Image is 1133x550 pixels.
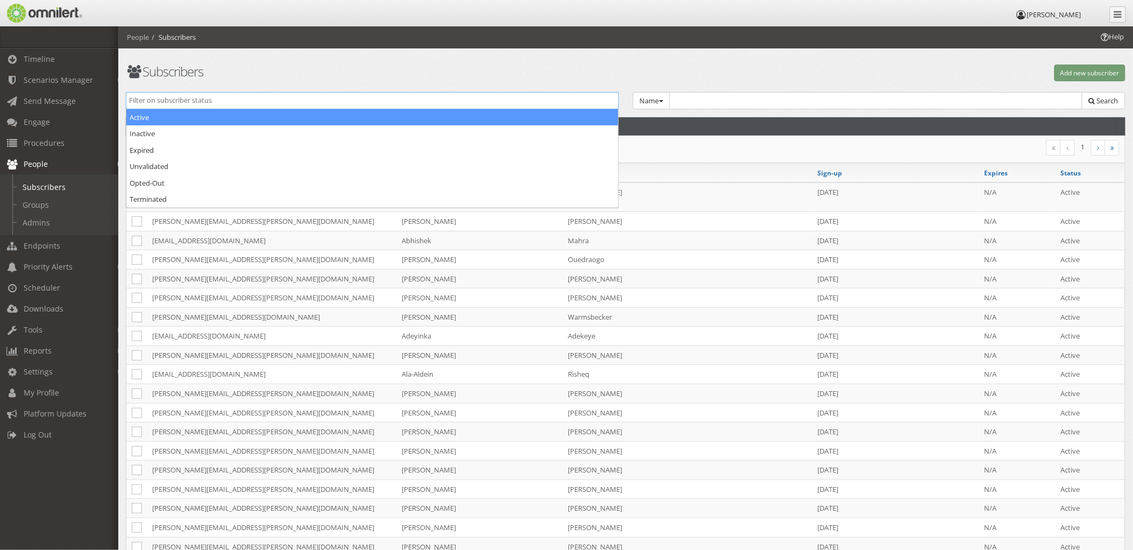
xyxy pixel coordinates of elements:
td: Active [1056,269,1125,288]
td: [PERSON_NAME][EMAIL_ADDRESS][PERSON_NAME][DOMAIN_NAME] [147,441,396,461]
td: [PERSON_NAME][EMAIL_ADDRESS][PERSON_NAME][DOMAIN_NAME] [147,422,396,442]
a: Last [1105,140,1120,156]
td: [PERSON_NAME] [563,269,813,288]
li: Active [126,109,618,126]
td: [DATE] [813,461,979,480]
td: [PERSON_NAME] [396,422,562,442]
td: N/A [979,345,1055,365]
td: [DATE] [813,441,979,461]
span: Procedures [24,138,65,148]
td: [PERSON_NAME] [396,461,562,480]
span: Engage [24,117,50,127]
td: Active [1056,461,1125,480]
td: [PERSON_NAME] [563,384,813,404]
td: Active [1056,518,1125,537]
td: [PERSON_NAME][EMAIL_ADDRESS][PERSON_NAME][DOMAIN_NAME] [147,518,396,537]
a: Sign-up [818,168,843,178]
td: N/A [979,461,1055,480]
li: Opted-Out [126,175,618,192]
td: [DATE] [813,384,979,404]
td: Risheq [563,365,813,384]
td: N/A [979,422,1055,442]
td: [DATE] [813,480,979,499]
td: [DATE] [813,327,979,346]
span: Downloads [24,304,63,314]
td: Active [1056,345,1125,365]
td: Active [1056,231,1125,250]
td: N/A [979,211,1055,231]
td: N/A [979,250,1055,270]
td: Active [1056,307,1125,327]
td: Active [1056,480,1125,499]
a: First [1046,140,1061,156]
td: [PERSON_NAME] [563,288,813,308]
span: People [24,159,48,169]
span: Priority Alerts [24,262,73,272]
td: N/A [979,499,1055,518]
a: Next [1091,140,1106,156]
td: [PERSON_NAME] [396,269,562,288]
span: Help [24,8,46,17]
input: Filter on subscriber status [129,95,616,105]
td: [PERSON_NAME] [396,250,562,270]
td: Active [1056,384,1125,404]
td: [EMAIL_ADDRESS][DOMAIN_NAME] [147,327,396,346]
td: [DATE] [813,499,979,518]
span: Tools [24,325,42,335]
td: [PERSON_NAME] [396,518,562,537]
td: [PERSON_NAME][EMAIL_ADDRESS][PERSON_NAME][DOMAIN_NAME] [147,211,396,231]
span: Scheduler [24,283,60,293]
td: N/A [979,365,1055,384]
td: Active [1056,441,1125,461]
td: [PERSON_NAME][EMAIL_ADDRESS][PERSON_NAME][DOMAIN_NAME] [147,403,396,422]
td: N/A [979,327,1055,346]
td: [DATE] [813,307,979,327]
td: [PERSON_NAME] [563,441,813,461]
td: [PERSON_NAME] [563,461,813,480]
td: Ala-Aldein [396,365,562,384]
span: Endpoints [24,241,60,251]
td: [PERSON_NAME] [396,403,562,422]
td: N/A [979,307,1055,327]
li: Expired [126,142,618,159]
td: N/A [979,288,1055,308]
td: Active [1056,182,1125,212]
td: [DATE] [813,422,979,442]
td: [PERSON_NAME] [563,211,813,231]
td: [DATE] [813,269,979,288]
button: Search [1082,92,1125,110]
li: 1 [1075,140,1092,154]
td: Active [1056,211,1125,231]
td: [PERSON_NAME] [563,422,813,442]
td: Active [1056,365,1125,384]
td: N/A [979,231,1055,250]
h1: Subscribers [126,65,619,79]
button: Name [633,92,671,110]
td: [DATE] [813,231,979,250]
td: [PERSON_NAME][EMAIL_ADDRESS][PERSON_NAME][DOMAIN_NAME] [147,499,396,518]
button: Add new subscriber [1054,65,1125,81]
td: [PERSON_NAME] [563,499,813,518]
td: [PERSON_NAME][EMAIL_ADDRESS][PERSON_NAME][DOMAIN_NAME] [147,461,396,480]
td: [PERSON_NAME] [563,518,813,537]
td: N/A [979,403,1055,422]
td: [PERSON_NAME] [396,384,562,404]
td: [PERSON_NAME] [396,288,562,308]
td: [DATE] [813,345,979,365]
td: [DATE] [813,403,979,422]
td: Active [1056,250,1125,270]
td: N/A [979,269,1055,288]
td: [DATE] [813,211,979,231]
td: Abhishek [396,231,562,250]
td: [EMAIL_ADDRESS][DOMAIN_NAME] [147,231,396,250]
td: N/A [979,384,1055,404]
td: N/A [979,182,1055,212]
td: [DATE] [813,518,979,537]
span: Timeline [24,54,55,64]
td: [PERSON_NAME] [396,307,562,327]
li: Terminated [126,191,618,208]
a: Previous [1060,140,1075,156]
td: [PERSON_NAME] [396,345,562,365]
td: [PERSON_NAME][EMAIL_ADDRESS][PERSON_NAME][DOMAIN_NAME] [147,345,396,365]
td: [PERSON_NAME] [563,182,813,212]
